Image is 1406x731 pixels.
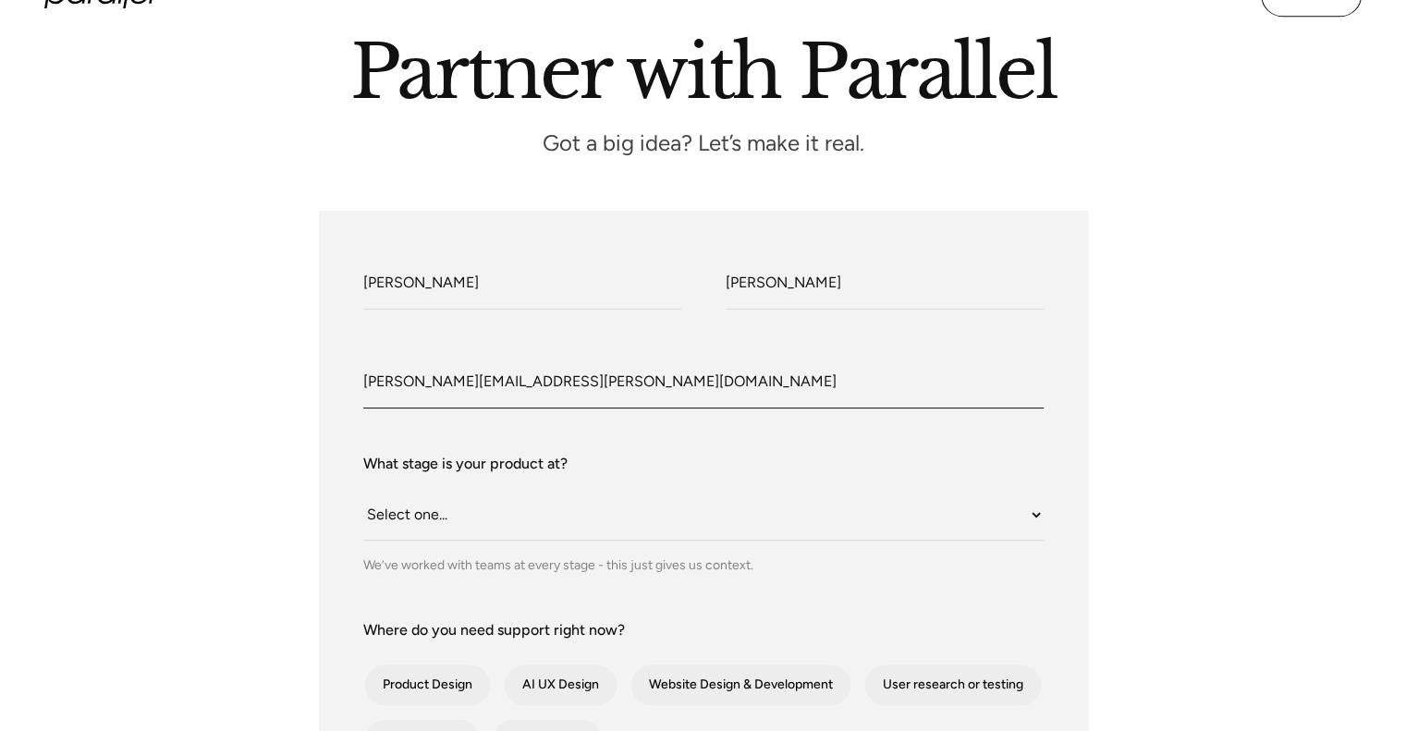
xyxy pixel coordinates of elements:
[363,358,1044,408] input: Work Email
[363,259,681,310] input: First Name
[363,453,1044,475] label: What stage is your product at?
[177,36,1230,99] h2: Partner with Parallel
[363,619,1044,641] label: Where do you need support right now?
[363,555,1044,575] div: We’ve worked with teams at every stage - this just gives us context.
[426,136,981,152] p: Got a big idea? Let’s make it real.
[726,259,1044,310] input: Last Name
